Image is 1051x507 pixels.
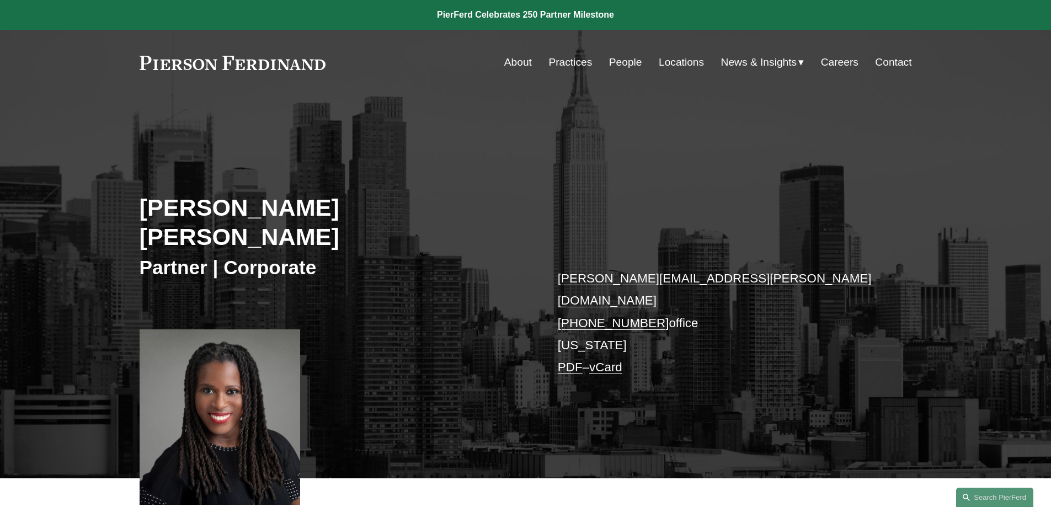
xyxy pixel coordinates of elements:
a: About [504,52,532,73]
a: [PHONE_NUMBER] [558,316,669,330]
a: Contact [875,52,911,73]
a: PDF [558,360,583,374]
a: Search this site [956,488,1033,507]
p: office [US_STATE] – [558,268,879,379]
a: folder dropdown [721,52,804,73]
a: vCard [589,360,622,374]
span: News & Insights [721,53,797,72]
a: [PERSON_NAME][EMAIL_ADDRESS][PERSON_NAME][DOMAIN_NAME] [558,271,872,307]
h2: [PERSON_NAME] [PERSON_NAME] [140,193,526,251]
a: People [609,52,642,73]
a: Careers [821,52,858,73]
a: Practices [548,52,592,73]
h3: Partner | Corporate [140,255,526,280]
a: Locations [659,52,704,73]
